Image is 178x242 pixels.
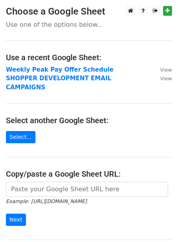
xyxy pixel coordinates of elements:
h4: Select another Google Sheet: [6,116,172,125]
h4: Copy/paste a Google Sheet URL: [6,169,172,179]
p: Use one of the options below... [6,20,172,29]
a: Weekly Peak Pay Offer Schedule [6,66,113,73]
small: Example: [URL][DOMAIN_NAME] [6,198,87,204]
a: SHOPPER DEVELOPMENT EMAIL CAMPAIGNS [6,75,111,91]
small: View [160,67,172,73]
small: View [160,76,172,81]
a: View [152,75,172,82]
h3: Choose a Google Sheet [6,6,172,17]
input: Next [6,214,26,226]
h4: Use a recent Google Sheet: [6,53,172,62]
a: Select... [6,131,35,143]
input: Paste your Google Sheet URL here [6,182,168,197]
a: View [152,66,172,73]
